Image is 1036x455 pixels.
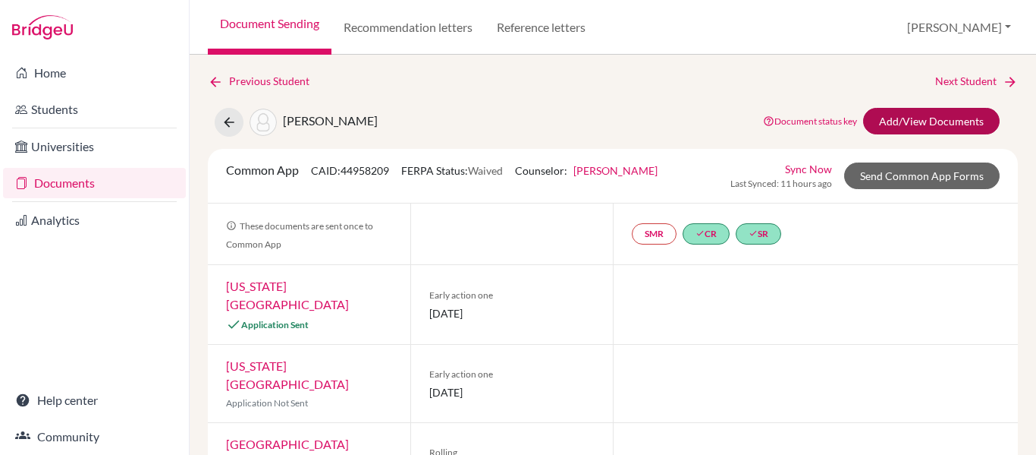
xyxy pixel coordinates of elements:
span: Counselor: [515,164,658,177]
img: Bridge-U [12,15,73,39]
a: doneCR [683,223,730,245]
a: Community [3,422,186,452]
span: Early action one [429,289,595,302]
span: Common App [226,163,299,177]
a: [US_STATE][GEOGRAPHIC_DATA] [226,359,349,391]
span: [DATE] [429,384,595,400]
a: Help center [3,385,186,416]
a: Home [3,58,186,88]
span: Early action one [429,368,595,381]
i: done [695,229,705,238]
a: Students [3,94,186,125]
span: FERPA Status: [401,164,503,177]
span: Application Sent [241,319,309,330]
a: doneSR [736,223,781,245]
button: [PERSON_NAME] [900,13,1018,42]
a: [US_STATE][GEOGRAPHIC_DATA] [226,279,349,311]
span: Last Synced: 11 hours ago [730,177,832,191]
span: Application Not Sent [226,397,308,409]
a: Add/View Documents [863,108,1000,134]
a: SMR [632,223,677,245]
a: Documents [3,168,186,198]
span: Waived [468,164,503,177]
a: Previous Student [208,73,322,90]
a: Universities [3,131,186,162]
span: [PERSON_NAME] [283,113,378,128]
span: These documents are sent once to Common App [226,220,373,250]
a: Send Common App Forms [844,163,1000,189]
a: Next Student [935,73,1018,90]
a: Analytics [3,205,186,235]
span: CAID: 44958209 [311,164,389,177]
a: [PERSON_NAME] [573,164,658,177]
a: Sync Now [785,161,832,177]
a: Document status key [763,115,857,127]
i: done [749,229,758,238]
span: [DATE] [429,305,595,321]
